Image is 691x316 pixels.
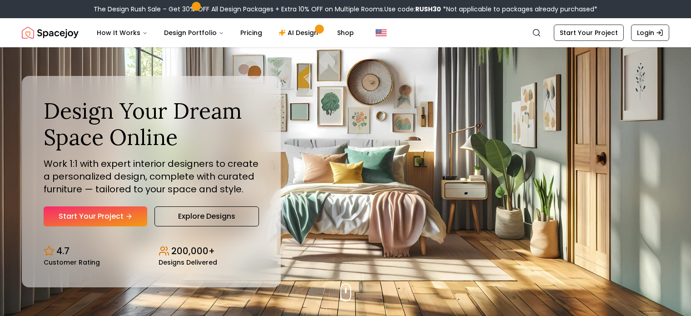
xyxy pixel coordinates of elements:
b: RUSH30 [415,5,441,14]
a: Pricing [233,24,269,42]
span: *Not applicable to packages already purchased* [441,5,597,14]
img: United States [376,27,387,38]
small: Customer Rating [44,259,100,266]
nav: Main [89,24,361,42]
img: Spacejoy Logo [22,24,79,42]
div: The Design Rush Sale – Get 30% OFF All Design Packages + Extra 10% OFF on Multiple Rooms. [94,5,597,14]
small: Designs Delivered [159,259,217,266]
p: 4.7 [56,245,70,257]
h1: Design Your Dream Space Online [44,98,259,150]
button: How It Works [89,24,155,42]
a: Start Your Project [44,206,147,226]
a: Login [631,25,669,41]
a: Spacejoy [22,24,79,42]
a: Explore Designs [154,206,259,226]
nav: Global [22,18,669,47]
span: Use code: [384,5,441,14]
p: 200,000+ [171,245,215,257]
div: Design stats [44,237,259,266]
a: Start Your Project [554,25,624,41]
a: Shop [330,24,361,42]
button: Design Portfolio [157,24,231,42]
p: Work 1:1 with expert interior designers to create a personalized design, complete with curated fu... [44,157,259,196]
a: AI Design [271,24,328,42]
